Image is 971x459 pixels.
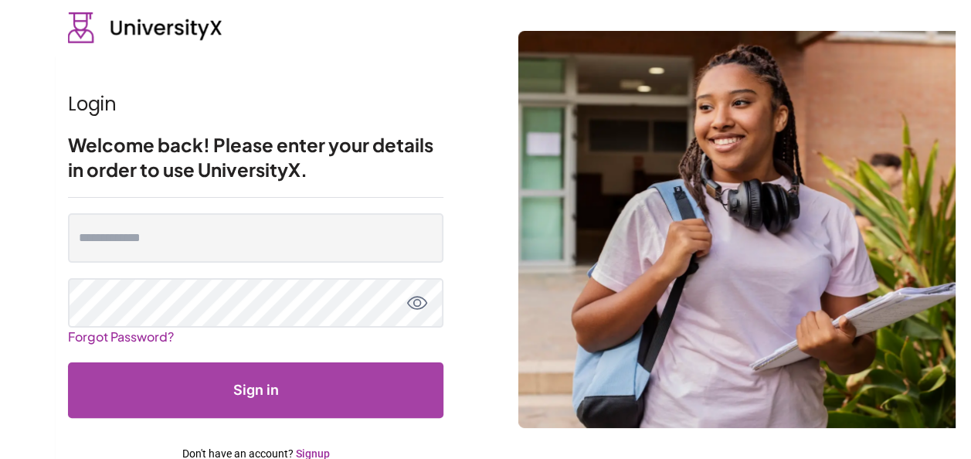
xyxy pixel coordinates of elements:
[68,362,443,418] button: Submit form
[68,322,174,351] a: Forgot Password?
[518,31,956,428] img: login background
[406,292,428,314] button: toggle password view
[68,92,443,117] h1: Login
[68,132,443,182] h2: Welcome back! Please enter your details in order to use UniversityX.
[68,12,222,43] img: UniversityX logo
